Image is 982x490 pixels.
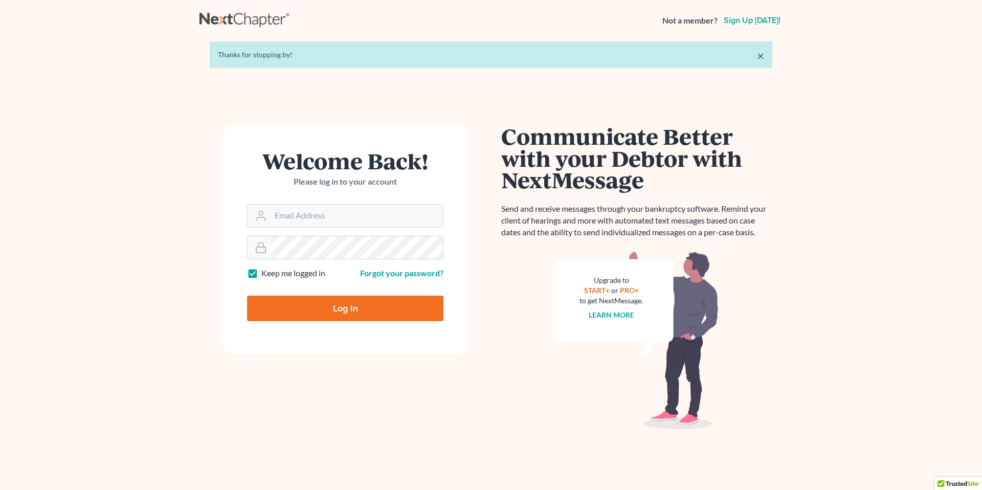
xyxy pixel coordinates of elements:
input: Email Address [271,205,443,227]
div: Thanks for stopping by! [218,50,764,60]
div: Upgrade to [579,275,643,285]
p: Please log in to your account [247,176,443,188]
p: Send and receive messages through your bankruptcy software. Remind your client of hearings and mo... [501,203,772,238]
a: PRO+ [620,286,639,295]
span: or [611,286,618,295]
a: Sign up [DATE]! [722,16,783,25]
a: × [757,50,764,62]
a: Learn more [589,310,634,319]
a: Forgot your password? [360,268,443,278]
img: nextmessage_bg-59042aed3d76b12b5cd301f8e5b87938c9018125f34e5fa2b7a6b67550977c72.svg [555,251,719,430]
strong: Not a member? [662,15,718,27]
input: Log In [247,296,443,321]
div: to get NextMessage. [579,296,643,306]
a: START+ [584,286,610,295]
h1: Welcome Back! [247,150,443,172]
label: Keep me logged in [261,268,325,279]
h1: Communicate Better with your Debtor with NextMessage [501,125,772,191]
